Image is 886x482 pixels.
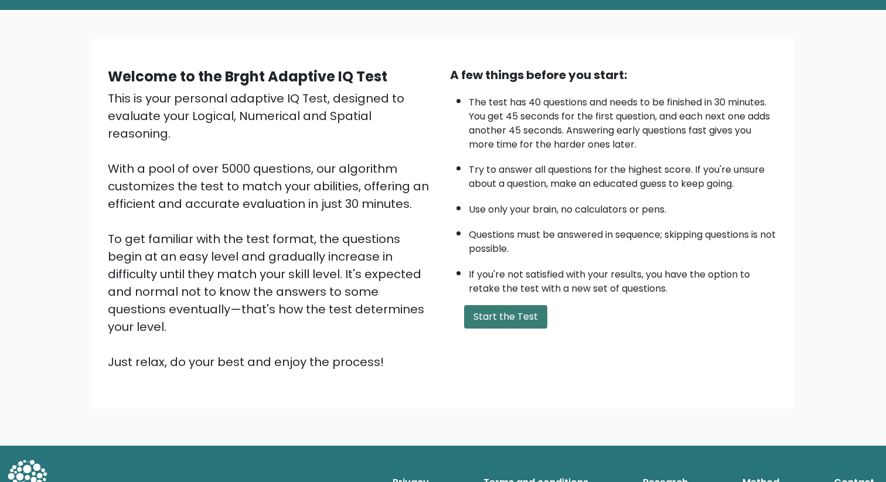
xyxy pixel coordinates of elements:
button: Start the Test [464,305,547,329]
li: Try to answer all questions for the highest score. If you're unsure about a question, make an edu... [469,157,778,191]
li: Questions must be answered in sequence; skipping questions is not possible. [469,222,778,256]
b: Welcome to the Brght Adaptive IQ Test [108,67,387,86]
li: Use only your brain, no calculators or pens. [469,197,778,217]
div: A few things before you start: [450,66,778,84]
div: This is your personal adaptive IQ Test, designed to evaluate your Logical, Numerical and Spatial ... [108,90,436,371]
li: The test has 40 questions and needs to be finished in 30 minutes. You get 45 seconds for the firs... [469,90,778,152]
li: If you're not satisfied with your results, you have the option to retake the test with a new set ... [469,262,778,296]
